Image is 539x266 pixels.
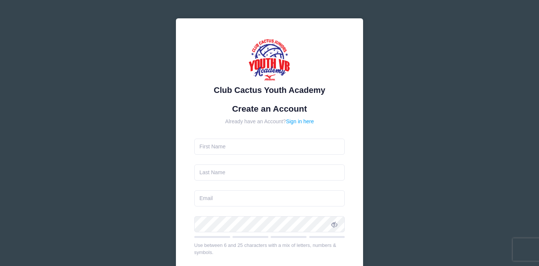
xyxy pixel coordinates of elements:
input: First Name [194,139,345,155]
div: Club Cactus Youth Academy [194,84,345,96]
h1: Create an Account [194,104,345,114]
div: Already have an Account? [194,118,345,126]
input: Email [194,190,345,206]
a: Sign in here [286,118,314,124]
input: Last Name [194,164,345,181]
img: Club Cactus Youth Academy [247,37,292,82]
div: Use between 6 and 25 characters with a mix of letters, numbers & symbols. [194,242,345,256]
